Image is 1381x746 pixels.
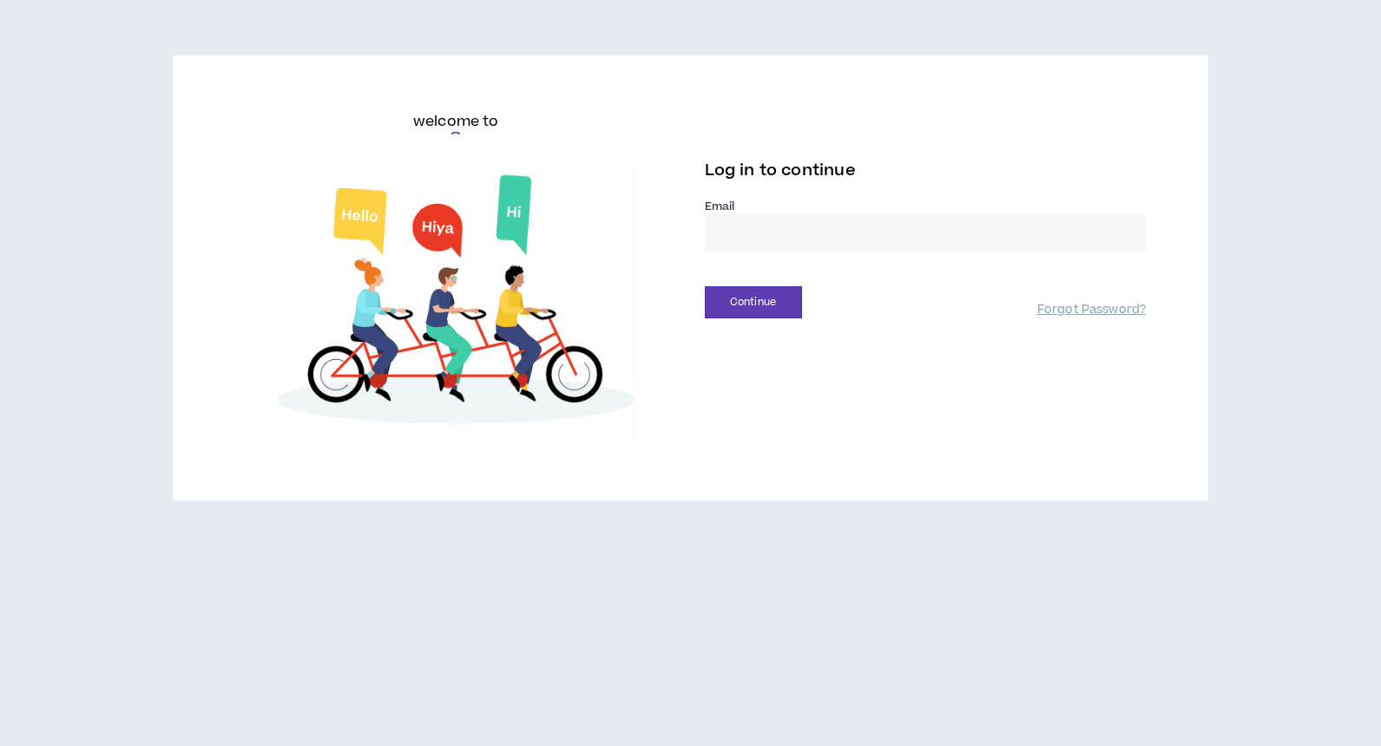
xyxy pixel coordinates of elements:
[705,286,802,318] button: Continue
[1037,302,1146,318] a: Forgot Password?
[705,199,1147,214] label: Email
[413,111,499,132] h6: welcome to
[705,160,856,181] span: Log in to continue
[235,161,677,445] img: Welcome to Wripple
